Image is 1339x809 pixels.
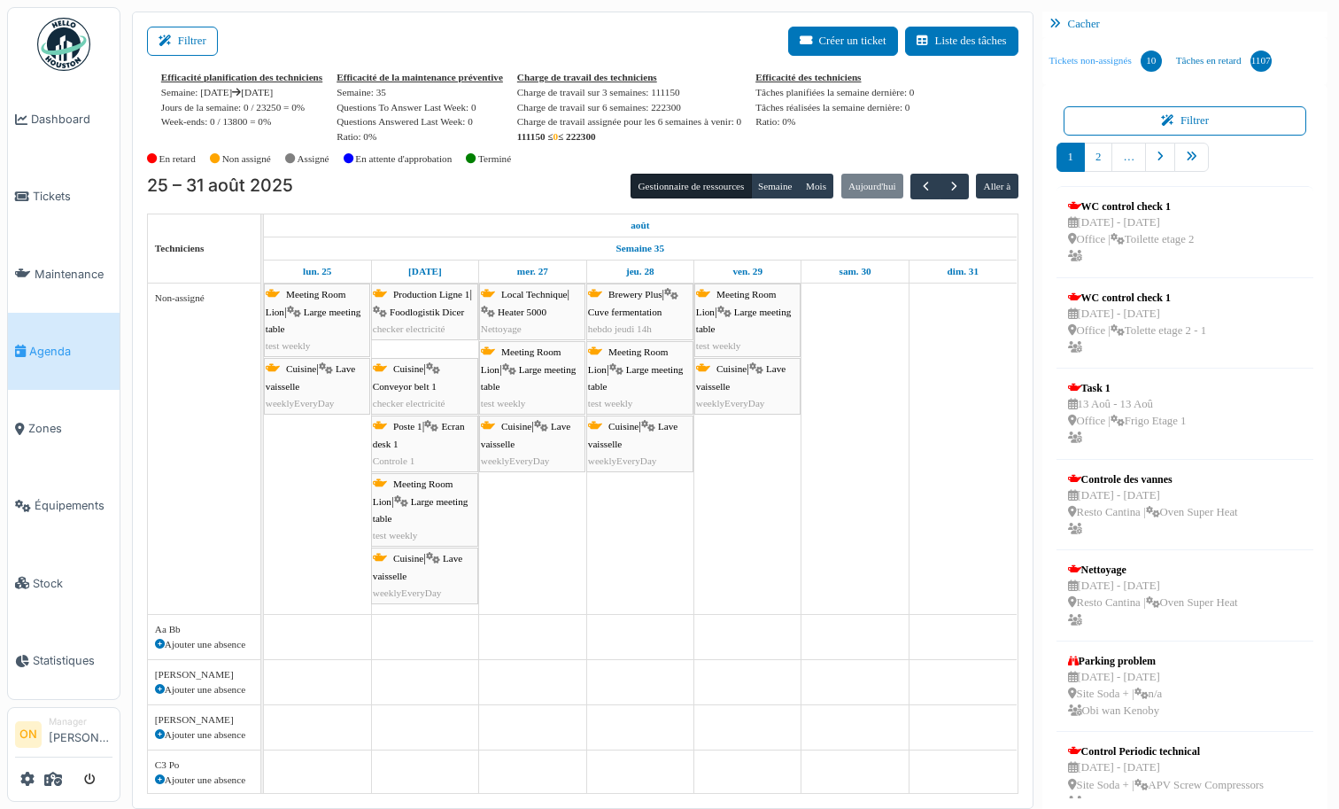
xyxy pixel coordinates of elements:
button: Gestionnaire de ressources [631,174,751,198]
div: | [481,418,584,470]
div: Week-ends: 0 / 13800 = 0% [161,114,322,129]
label: En retard [159,152,196,167]
div: [DATE] - [DATE] Office | Tolette etage 2 - 1 [1068,306,1206,357]
div: Ratio: 0% [337,129,503,144]
span: Ecran desk 1 [373,421,465,448]
a: 29 août 2025 [728,261,767,283]
span: Cuisine [608,421,639,432]
span: Tickets [33,188,112,205]
span: Local Technique [501,289,568,299]
div: 111150 ≤ ≤ 222300 [517,129,741,144]
span: Large meeting table [588,364,684,392]
div: Efficacité planification des techniciens [161,70,322,85]
a: Semaine 35 [612,237,669,260]
button: Créer un ticket [788,27,898,56]
button: Aller à [976,174,1018,198]
span: Lave vaisselle [588,421,678,448]
span: Équipements [35,497,112,514]
div: WC control check 1 [1068,290,1206,306]
span: Meeting Room Lion [266,289,346,316]
span: 0 [553,131,559,142]
span: hebdo jeudi 14h [588,323,652,334]
button: Semaine [751,174,800,198]
span: Meeting Room Lion [481,346,561,374]
li: ON [15,721,42,748]
div: Non-assigné [155,291,253,306]
div: Task 1 [1068,380,1187,396]
span: Zones [28,420,112,437]
div: | [266,286,368,354]
span: Brewery Plus [608,289,662,299]
span: weeklyEveryDay [266,398,335,408]
a: 25 août 2025 [626,214,654,237]
span: test weekly [481,398,526,408]
span: translation missing: fr.stat.questions_to_answer_last_week [337,102,466,113]
span: Heater 5000 [498,307,546,317]
div: | [696,361,799,412]
div: [DATE] - [DATE] Site Soda + | n/a Obi wan Kenoby [1068,669,1163,720]
div: [DATE] - [DATE] Resto Cantina | Oven Super Heat [1068,578,1238,629]
a: Tickets non-assignés [1042,37,1169,85]
div: Aa Bb [155,622,253,637]
a: Stock [8,545,120,622]
div: | [481,286,584,338]
div: [PERSON_NAME] [155,667,253,682]
span: Lave vaisselle [696,363,786,391]
a: Tickets [8,158,120,235]
span: test weekly [373,530,418,541]
div: Manager [49,715,112,728]
div: [DATE] - [DATE] Resto Cantina | Oven Super Heat [1068,487,1238,539]
div: | [373,550,476,602]
div: Semaine: [DATE] [DATE] [161,85,322,100]
span: checker electricité [373,323,445,334]
button: Aujourd'hui [841,174,903,198]
div: | [373,476,476,544]
div: C3 Po [155,758,253,773]
label: Non assigné [222,152,271,167]
div: | [588,418,692,470]
label: Assigné [298,152,329,167]
div: Controle des vannes [1068,471,1238,487]
div: | [373,361,476,412]
div: 10 [1141,51,1162,72]
span: weeklyEveryDay [588,455,657,466]
button: Mois [799,174,834,198]
div: | [696,286,799,354]
div: Tâches planifiées la semaine dernière: 0 [755,85,914,100]
span: Statistiques [33,652,112,669]
span: Nettoyage [481,323,522,334]
label: En attente d'approbation [355,152,452,167]
a: WC control check 1 [DATE] - [DATE] Office |Tolette etage 2 - 1 [1064,285,1211,362]
a: Nettoyage [DATE] - [DATE] Resto Cantina |Oven Super Heat [1064,557,1242,634]
span: Maintenance [35,266,112,283]
label: Terminé [478,152,511,167]
div: Tâches réalisées la semaine dernière: 0 [755,100,914,115]
button: Suivant [940,174,969,199]
nav: pager [1056,143,1314,186]
a: 1 [1056,143,1085,172]
div: | [373,286,476,338]
a: 30 août 2025 [835,261,876,283]
div: | [588,344,692,412]
div: Cacher [1042,12,1328,37]
span: Conveyor belt 1 [373,381,437,392]
div: Ajouter une absence [155,727,253,743]
div: Charge de travail sur 6 semaines: 222300 [517,100,741,115]
a: Statistiques [8,622,120,699]
span: Cuisine [716,363,747,374]
a: 25 août 2025 [298,261,336,283]
a: … [1111,143,1146,172]
div: Charge de travail des techniciens [517,70,741,85]
a: Liste des tâches [905,27,1018,56]
a: 28 août 2025 [622,261,659,283]
a: Zones [8,390,120,467]
li: [PERSON_NAME] [49,715,112,753]
span: Lave vaisselle [266,363,356,391]
span: Large meeting table [266,307,361,334]
span: Stock [33,575,112,592]
div: Control Periodic technical [1068,743,1264,759]
span: test weekly [588,398,633,408]
a: 2 [1084,143,1112,172]
div: Ajouter une absence [155,682,253,697]
div: [DATE] - [DATE] Office | Toilette etage 2 [1068,214,1195,266]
